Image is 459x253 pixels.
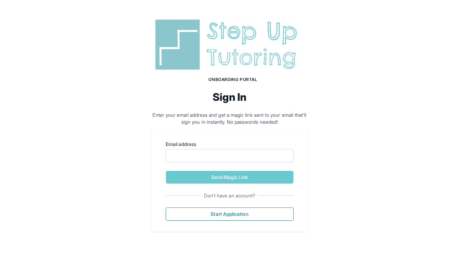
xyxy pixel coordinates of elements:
[152,17,308,73] img: Step Up Tutoring horizontal logo
[166,141,294,148] label: Email address
[166,171,294,184] button: Send Magic Link
[152,112,308,125] p: Enter your email address and get a magic link sent to your email that'll sign you in instantly. N...
[201,192,258,199] span: Don't have an account?
[159,77,308,82] h1: Onboarding Portal
[152,91,308,103] h2: Sign In
[166,207,294,221] button: Start Application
